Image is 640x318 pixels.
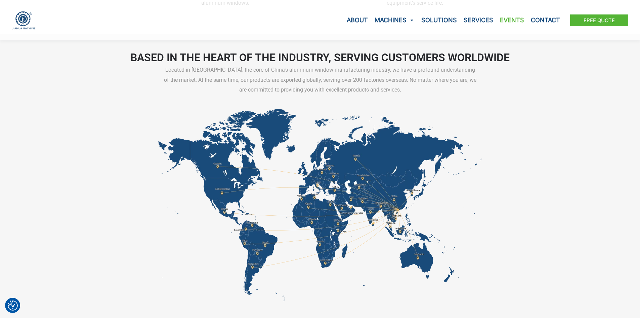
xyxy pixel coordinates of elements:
button: Consent Preferences [8,301,18,311]
a: Free Quote [570,14,628,26]
h2: Based in the Heart of the Industry, Serving Customers Worldwide [130,51,510,65]
img: aluminium window making machine 14 [139,104,502,304]
p: Located in [GEOGRAPHIC_DATA], the core of China’s aluminum window manufacturing industry, we have... [162,65,478,95]
img: JH Aluminium Window & Door Processing Machines [12,11,36,30]
img: Revisit consent button [8,301,18,311]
